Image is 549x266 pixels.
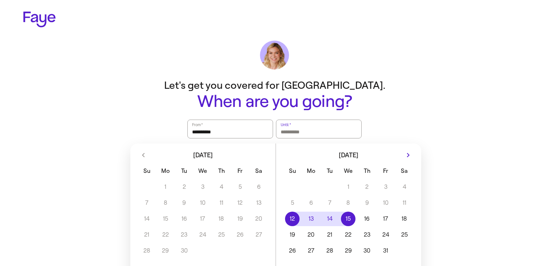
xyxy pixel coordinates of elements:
button: 22 [339,228,358,242]
span: Thursday [358,164,375,178]
span: Sunday [284,164,301,178]
span: [DATE] [339,152,358,158]
button: 30 [358,244,376,258]
span: Monday [302,164,320,178]
span: Sunday [138,164,155,178]
p: Let's get you covered for [GEOGRAPHIC_DATA]. [129,78,420,92]
label: From [191,121,203,128]
button: 25 [395,228,414,242]
button: 12 [283,212,302,226]
button: 29 [339,244,358,258]
span: Wednesday [194,164,211,178]
button: 23 [358,228,376,242]
button: 13 [302,212,320,226]
label: Until [280,121,292,128]
button: 26 [283,244,302,258]
button: 15 [339,212,358,226]
span: Wednesday [340,164,357,178]
span: Friday [377,164,394,178]
span: Tuesday [321,164,338,178]
span: [DATE] [193,152,213,158]
button: 17 [377,212,395,226]
button: 16 [358,212,376,226]
button: 20 [302,228,320,242]
span: Saturday [396,164,413,178]
button: 18 [395,212,414,226]
button: 27 [302,244,320,258]
span: Tuesday [175,164,192,178]
button: 28 [320,244,339,258]
button: 31 [377,244,395,258]
button: 21 [320,228,339,242]
span: Friday [232,164,249,178]
h1: When are you going? [129,92,420,111]
button: 19 [283,228,302,242]
button: Next month [402,149,414,161]
span: Monday [157,164,174,178]
button: 24 [377,228,395,242]
button: 14 [320,212,339,226]
span: Thursday [213,164,230,178]
span: Saturday [250,164,267,178]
